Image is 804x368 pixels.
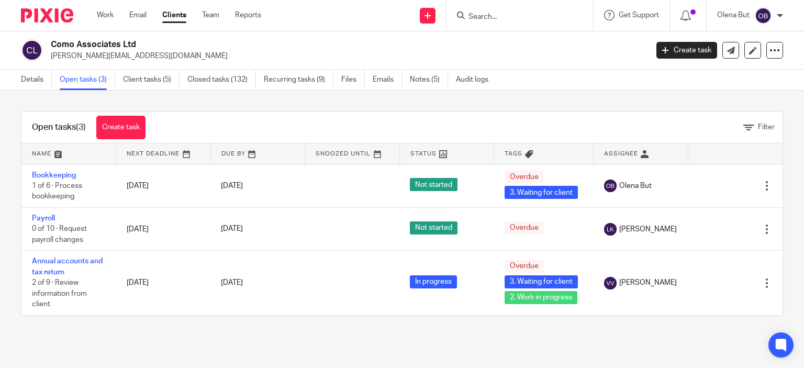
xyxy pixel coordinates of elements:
[505,151,522,157] span: Tags
[604,277,617,289] img: svg%3E
[60,70,115,90] a: Open tasks (3)
[21,8,73,23] img: Pixie
[32,279,87,308] span: 2 of 9 · Review information from client
[97,10,114,20] a: Work
[341,70,365,90] a: Files
[410,275,457,288] span: In progress
[755,7,772,24] img: svg%3E
[717,10,750,20] p: Olena But
[505,275,578,288] span: 3. Waiting for client
[221,280,243,287] span: [DATE]
[619,224,677,235] span: [PERSON_NAME]
[32,215,55,222] a: Payroll
[235,10,261,20] a: Reports
[619,277,677,288] span: [PERSON_NAME]
[467,13,562,22] input: Search
[32,182,82,200] span: 1 of 6 · Process bookkeeping
[202,10,219,20] a: Team
[123,70,180,90] a: Client tasks (5)
[51,39,523,50] h2: Como Associates Ltd
[32,172,76,179] a: Bookkeeping
[373,70,402,90] a: Emails
[505,260,544,273] span: Overdue
[410,178,457,191] span: Not started
[656,42,717,59] a: Create task
[21,70,52,90] a: Details
[187,70,256,90] a: Closed tasks (132)
[129,10,147,20] a: Email
[410,151,437,157] span: Status
[21,39,43,61] img: svg%3E
[162,10,186,20] a: Clients
[32,122,86,133] h1: Open tasks
[51,51,641,61] p: [PERSON_NAME][EMAIL_ADDRESS][DOMAIN_NAME]
[116,207,211,250] td: [DATE]
[604,223,617,236] img: svg%3E
[221,182,243,189] span: [DATE]
[410,221,457,235] span: Not started
[116,251,211,315] td: [DATE]
[505,186,578,199] span: 3. Waiting for client
[116,164,211,207] td: [DATE]
[505,170,544,183] span: Overdue
[619,12,659,19] span: Get Support
[758,124,775,131] span: Filter
[619,181,652,191] span: Olena But
[410,70,448,90] a: Notes (5)
[32,258,103,275] a: Annual accounts and tax return
[264,70,333,90] a: Recurring tasks (9)
[32,226,87,244] span: 0 of 10 · Request payroll changes
[316,151,371,157] span: Snoozed Until
[456,70,496,90] a: Audit logs
[505,291,577,304] span: 2. Work in progress
[96,116,146,139] a: Create task
[505,221,544,235] span: Overdue
[221,226,243,233] span: [DATE]
[76,123,86,131] span: (3)
[604,180,617,192] img: svg%3E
